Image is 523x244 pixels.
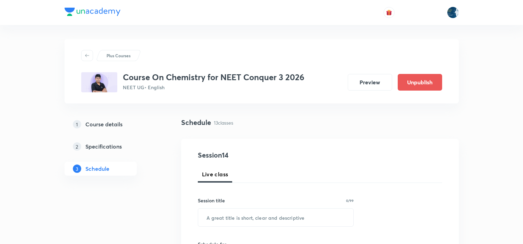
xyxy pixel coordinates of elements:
[65,8,120,16] img: Company Logo
[85,120,123,128] h5: Course details
[181,117,211,128] h4: Schedule
[65,140,159,153] a: 2Specifications
[198,197,225,204] h6: Session title
[123,84,304,91] p: NEET UG • English
[386,9,392,16] img: avatar
[81,72,117,92] img: BEEA0058-0761-454C-A0F0-8129380BE409_plus.png
[447,7,459,18] img: Lokeshwar Chiluveru
[383,7,395,18] button: avatar
[73,165,81,173] p: 3
[73,142,81,151] p: 2
[398,74,442,91] button: Unpublish
[123,72,304,82] h3: Course On Chemistry for NEET Conquer 3 2026
[107,52,130,59] p: Plus Courses
[202,170,228,178] span: Live class
[73,120,81,128] p: 1
[198,150,324,160] h4: Session 14
[85,165,109,173] h5: Schedule
[348,74,392,91] button: Preview
[346,199,354,202] p: 0/99
[65,8,120,18] a: Company Logo
[85,142,122,151] h5: Specifications
[65,117,159,131] a: 1Course details
[198,209,354,226] input: A great title is short, clear and descriptive
[214,119,233,126] p: 13 classes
